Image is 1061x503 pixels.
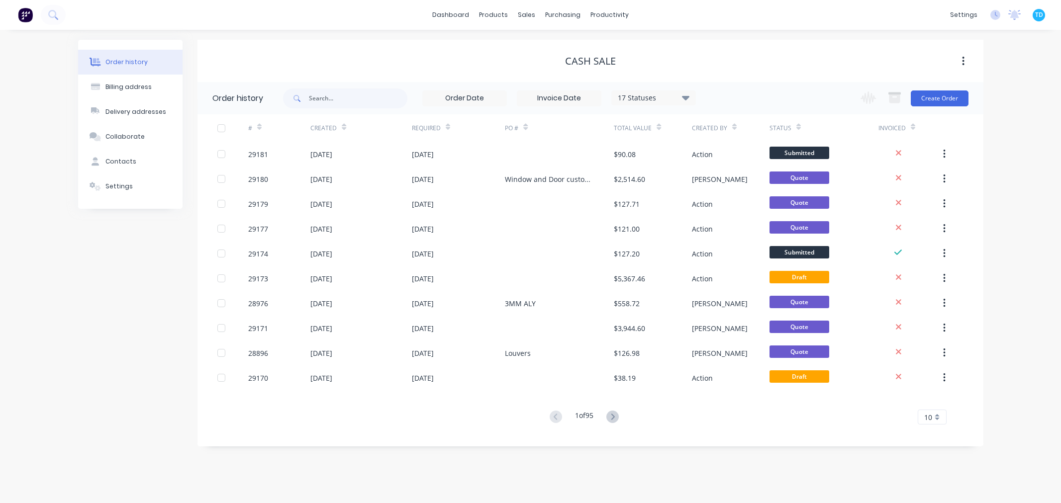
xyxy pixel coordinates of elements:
[614,114,691,142] div: Total Value
[412,114,505,142] div: Required
[614,149,636,160] div: $90.08
[248,323,268,334] div: 29171
[248,348,268,358] div: 28896
[614,224,640,234] div: $121.00
[78,149,183,174] button: Contacts
[427,7,474,22] a: dashboard
[614,298,640,309] div: $558.72
[692,273,713,284] div: Action
[105,132,145,141] div: Collaborate
[911,90,968,106] button: Create Order
[878,114,941,142] div: Invoiced
[540,7,585,22] div: purchasing
[924,412,932,422] span: 10
[692,249,713,259] div: Action
[248,298,268,309] div: 28976
[310,199,332,209] div: [DATE]
[309,88,407,108] input: Search...
[692,224,713,234] div: Action
[692,149,713,160] div: Action
[692,348,748,358] div: [PERSON_NAME]
[412,149,434,160] div: [DATE]
[248,199,268,209] div: 29179
[248,273,268,284] div: 29173
[878,124,906,133] div: Invoiced
[1035,10,1043,19] span: TD
[248,174,268,184] div: 29180
[770,147,829,159] span: Submitted
[770,321,829,333] span: Quote
[310,323,332,334] div: [DATE]
[105,83,152,91] div: Billing address
[248,373,268,383] div: 29170
[692,323,748,334] div: [PERSON_NAME]
[310,114,411,142] div: Created
[248,224,268,234] div: 29177
[692,298,748,309] div: [PERSON_NAME]
[614,249,640,259] div: $127.20
[78,124,183,149] button: Collaborate
[248,114,310,142] div: #
[310,373,332,383] div: [DATE]
[505,298,536,309] div: 3MM ALY
[585,7,634,22] div: productivity
[78,50,183,75] button: Order history
[770,221,829,234] span: Quote
[770,114,878,142] div: Status
[517,91,601,106] input: Invoice Date
[770,246,829,258] span: Submitted
[505,114,614,142] div: PO #
[412,273,434,284] div: [DATE]
[945,7,982,22] div: settings
[18,7,33,22] img: Factory
[105,58,148,67] div: Order history
[310,298,332,309] div: [DATE]
[614,174,645,184] div: $2,514.60
[770,171,829,184] span: Quote
[505,348,531,358] div: Louvers
[770,345,829,358] span: Quote
[105,157,136,166] div: Contacts
[212,92,263,104] div: Order history
[513,7,540,22] div: sales
[310,224,332,234] div: [DATE]
[474,7,513,22] div: products
[505,174,594,184] div: Window and Door custom flashings
[770,271,829,283] span: Draft
[423,91,506,106] input: Order Date
[412,249,434,259] div: [DATE]
[78,75,183,99] button: Billing address
[692,114,770,142] div: Created By
[105,107,166,116] div: Delivery addresses
[575,410,593,424] div: 1 of 95
[310,249,332,259] div: [DATE]
[614,199,640,209] div: $127.71
[412,373,434,383] div: [DATE]
[770,196,829,209] span: Quote
[692,124,727,133] div: Created By
[412,174,434,184] div: [DATE]
[78,174,183,199] button: Settings
[412,224,434,234] div: [DATE]
[614,273,645,284] div: $5,367.46
[612,92,695,103] div: 17 Statuses
[248,149,268,160] div: 29181
[412,323,434,334] div: [DATE]
[770,296,829,308] span: Quote
[310,273,332,284] div: [DATE]
[770,370,829,383] span: Draft
[692,199,713,209] div: Action
[105,182,133,191] div: Settings
[310,348,332,358] div: [DATE]
[310,174,332,184] div: [DATE]
[505,124,518,133] div: PO #
[614,373,636,383] div: $38.19
[614,124,652,133] div: Total Value
[412,298,434,309] div: [DATE]
[770,124,791,133] div: Status
[248,124,252,133] div: #
[412,124,441,133] div: Required
[310,124,337,133] div: Created
[412,199,434,209] div: [DATE]
[614,348,640,358] div: $126.98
